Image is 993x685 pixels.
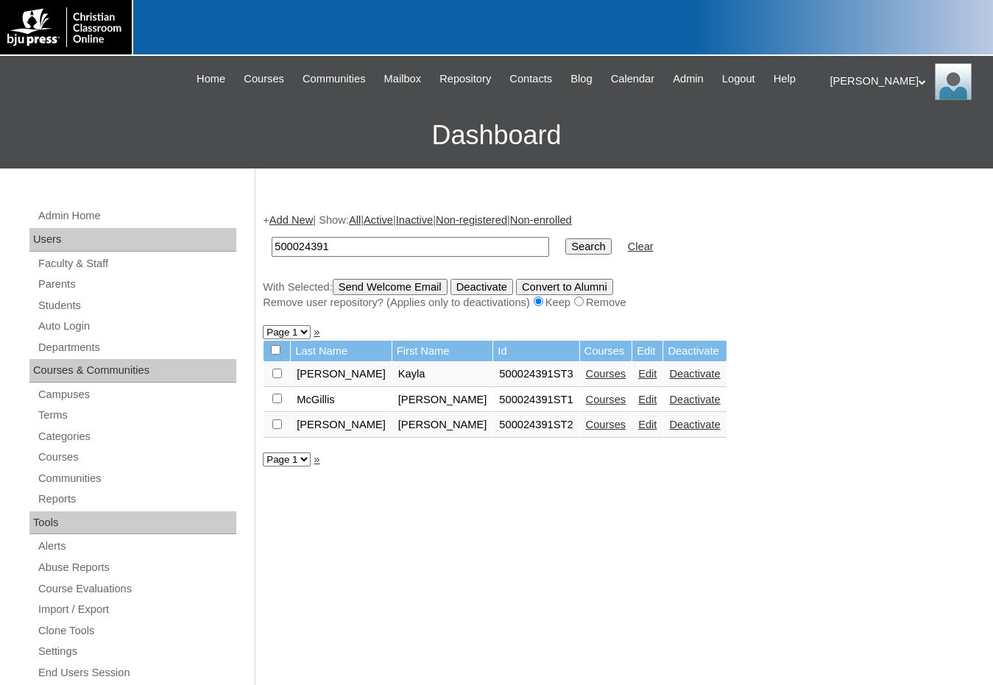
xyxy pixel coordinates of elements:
[493,341,579,362] td: Id
[244,71,284,88] span: Courses
[586,394,626,405] a: Courses
[37,448,236,466] a: Courses
[37,537,236,556] a: Alerts
[766,71,803,88] a: Help
[604,71,662,88] a: Calendar
[236,71,291,88] a: Courses
[450,279,513,295] input: Deactivate
[673,71,704,88] span: Admin
[565,238,611,255] input: Search
[392,362,493,387] td: Kayla
[29,359,236,383] div: Courses & Communities
[189,71,233,88] a: Home
[37,275,236,294] a: Parents
[563,71,599,88] a: Blog
[586,368,626,380] a: Courses
[570,71,592,88] span: Blog
[37,622,236,640] a: Clone Tools
[29,511,236,535] div: Tools
[638,394,657,405] a: Edit
[314,453,319,465] a: »
[37,207,236,225] a: Admin Home
[291,341,392,362] td: Last Name
[722,71,755,88] span: Logout
[37,386,236,404] a: Campuses
[510,214,572,226] a: Non-enrolled
[37,580,236,598] a: Course Evaluations
[37,427,236,446] a: Categories
[37,297,236,315] a: Students
[269,214,313,226] a: Add New
[392,388,493,413] td: [PERSON_NAME]
[611,71,654,88] span: Calendar
[432,71,498,88] a: Repository
[37,317,236,336] a: Auto Login
[580,341,632,362] td: Courses
[37,338,236,357] a: Departments
[7,7,124,47] img: logo-white.png
[392,341,493,362] td: First Name
[935,63,972,100] img: Melanie Sevilla
[37,642,236,661] a: Settings
[303,71,366,88] span: Communities
[586,419,626,430] a: Courses
[37,469,236,488] a: Communities
[669,368,720,380] a: Deactivate
[377,71,429,88] a: Mailbox
[197,71,225,88] span: Home
[663,341,726,362] td: Deactivate
[272,237,549,257] input: Search
[638,419,657,430] a: Edit
[291,362,392,387] td: [PERSON_NAME]
[263,213,978,310] div: + | Show: | | | |
[628,241,654,252] a: Clear
[291,413,392,438] td: [PERSON_NAME]
[516,279,613,295] input: Convert to Alumni
[669,419,720,430] a: Deactivate
[364,214,393,226] a: Active
[638,368,657,380] a: Edit
[665,71,711,88] a: Admin
[830,63,979,100] div: [PERSON_NAME]
[37,600,236,619] a: Import / Export
[396,214,434,226] a: Inactive
[37,255,236,273] a: Faculty & Staff
[37,490,236,508] a: Reports
[632,341,662,362] td: Edit
[333,279,448,295] input: Send Welcome Email
[392,413,493,438] td: [PERSON_NAME]
[37,406,236,425] a: Terms
[384,71,422,88] span: Mailbox
[502,71,559,88] a: Contacts
[291,388,392,413] td: McGillis
[715,71,763,88] a: Logout
[509,71,552,88] span: Contacts
[37,664,236,682] a: End Users Session
[37,558,236,577] a: Abuse Reports
[295,71,373,88] a: Communities
[493,362,579,387] td: 500024391ST3
[439,71,491,88] span: Repository
[349,214,361,226] a: All
[7,102,986,168] h3: Dashboard
[669,394,720,405] a: Deactivate
[314,326,319,338] a: »
[774,71,796,88] span: Help
[493,388,579,413] td: 500024391ST1
[263,279,978,310] div: With Selected:
[493,413,579,438] td: 500024391ST2
[29,228,236,252] div: Users
[263,295,978,310] div: Remove user repository? (Applies only to deactivations) Keep Remove
[436,214,507,226] a: Non-registered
